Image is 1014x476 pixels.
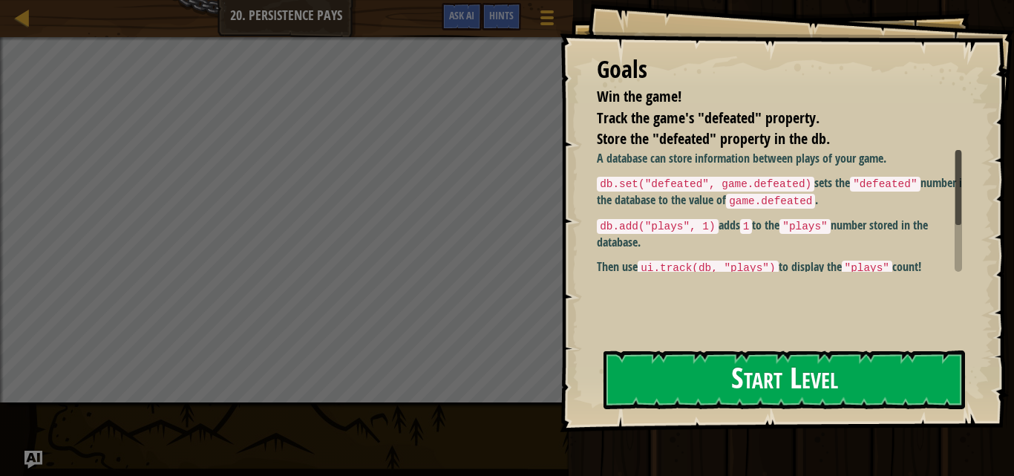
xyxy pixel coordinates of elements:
[597,53,962,87] div: Goals
[638,261,778,276] code: ui.track(db, "plays")
[597,219,718,234] code: db.add("plays", 1)
[850,177,920,192] code: "defeated"
[740,219,753,234] code: 1
[597,128,830,149] span: Store the "defeated" property in the db.
[726,194,815,209] code: game.defeated
[529,3,566,38] button: Show game menu
[24,451,42,469] button: Ask AI
[779,219,830,234] code: "plays"
[597,108,820,128] span: Track the game's "defeated" property.
[597,86,681,106] span: Win the game!
[842,261,892,276] code: "plays"
[578,128,958,150] li: Store the "defeated" property in the db.
[578,108,958,129] li: Track the game's "defeated" property.
[604,351,965,409] button: Start Level
[597,150,973,167] p: A database can store information between plays of your game.
[597,217,973,251] p: adds to the number stored in the database.
[489,8,514,22] span: Hints
[597,175,973,209] p: sets the number in the database to the value of .
[597,258,973,276] p: Then use to display the count!
[442,3,482,30] button: Ask AI
[597,177,814,192] code: db.set("defeated", game.defeated)
[449,8,474,22] span: Ask AI
[578,86,958,108] li: Win the game!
